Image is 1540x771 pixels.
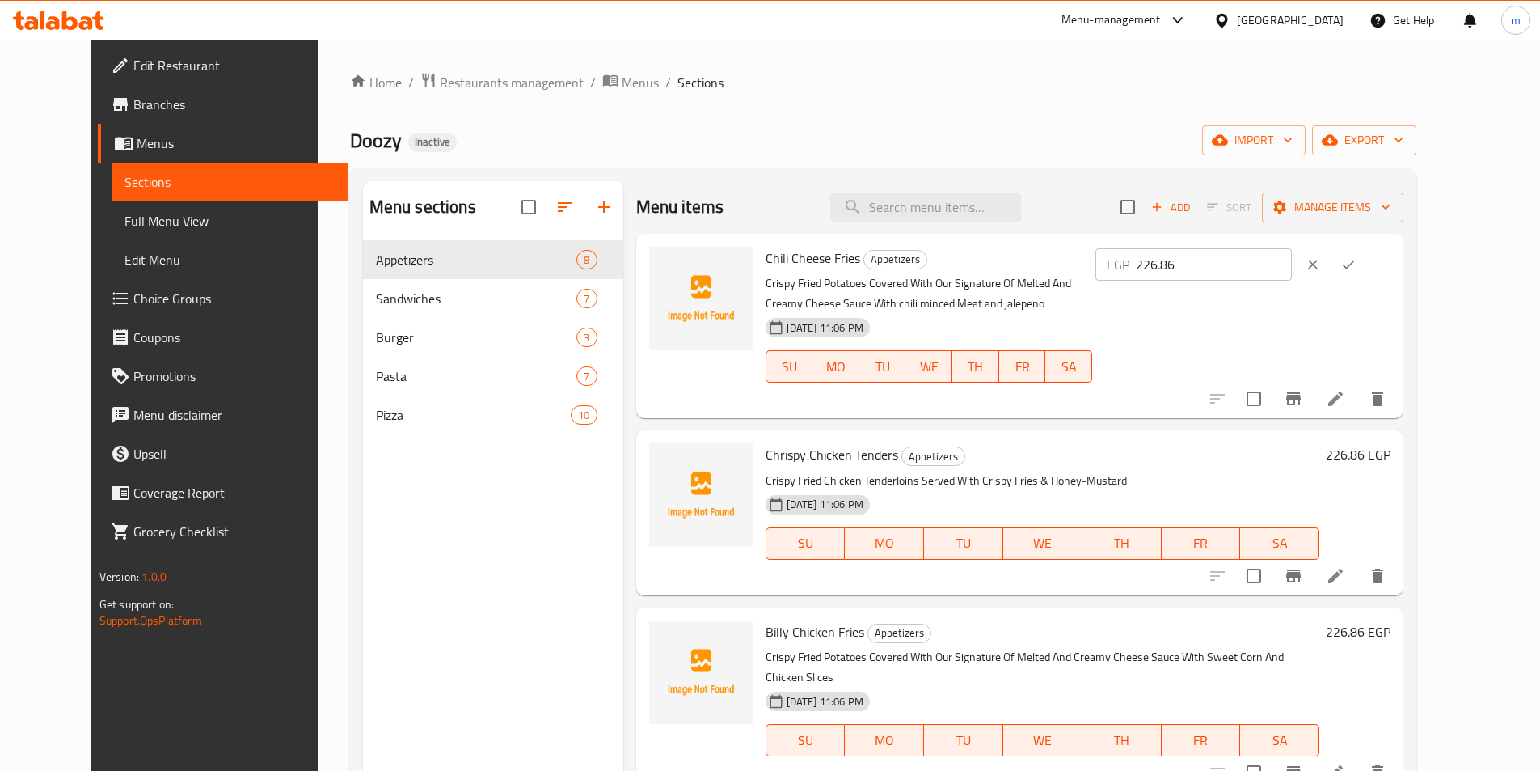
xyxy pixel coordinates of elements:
[408,73,414,92] li: /
[1274,557,1313,595] button: Branch-specific-item
[1168,729,1234,752] span: FR
[864,250,926,269] span: Appetizers
[1082,527,1162,560] button: TH
[98,512,348,551] a: Grocery Checklist
[1326,443,1390,466] h6: 226.86 EGP
[363,279,623,318] div: Sandwiches7
[363,234,623,441] nav: Menu sections
[376,366,577,386] div: Pasta
[1061,11,1161,30] div: Menu-management
[812,350,859,383] button: MO
[930,729,997,752] span: TU
[576,289,597,308] div: items
[420,72,584,93] a: Restaurants management
[1237,382,1271,416] span: Select to update
[376,250,577,269] div: Appetizers
[819,355,853,379] span: MO
[1247,729,1313,752] span: SA
[766,527,846,560] button: SU
[1295,247,1331,282] button: clear
[1237,11,1344,29] div: [GEOGRAPHIC_DATA]
[1240,724,1319,756] button: SA
[577,330,596,345] span: 3
[912,355,946,379] span: WE
[1262,193,1403,222] button: Manage items
[1136,248,1292,281] input: Please enter price
[1052,355,1086,379] span: SA
[1162,724,1241,756] button: FR
[1326,621,1390,643] h6: 226.86 EGP
[133,366,335,386] span: Promotions
[999,350,1046,383] button: FR
[112,240,348,279] a: Edit Menu
[930,532,997,555] span: TU
[622,73,659,92] span: Menus
[959,355,993,379] span: TH
[830,193,1021,222] input: search
[363,357,623,396] div: Pasta7
[1240,527,1319,560] button: SA
[1358,557,1397,595] button: delete
[376,405,572,425] div: Pizza
[137,133,335,153] span: Menus
[363,240,623,279] div: Appetizers8
[1312,125,1416,155] button: export
[851,532,918,555] span: MO
[124,172,335,192] span: Sections
[512,190,546,224] span: Select all sections
[1326,566,1345,586] a: Edit menu item
[133,522,335,541] span: Grocery Checklist
[440,73,584,92] span: Restaurants management
[649,621,753,724] img: Billy Chicken Fries
[369,195,476,219] h2: Menu sections
[99,566,139,587] span: Version:
[952,350,999,383] button: TH
[1010,729,1076,752] span: WE
[665,73,671,92] li: /
[766,647,1320,688] p: Crispy Fried Potatoes Covered With Our Signature Of Melted And Creamy Cheese Sauce With Sweet Cor...
[576,328,597,347] div: items
[649,443,753,547] img: Chrispy Chicken Tenders
[363,318,623,357] div: Burger3
[851,729,918,752] span: MO
[133,483,335,502] span: Coverage Report
[1145,195,1196,220] button: Add
[1274,379,1313,418] button: Branch-specific-item
[577,291,596,307] span: 7
[868,624,930,642] span: Appetizers
[133,95,335,114] span: Branches
[98,46,348,85] a: Edit Restaurant
[1196,195,1262,220] span: Select section first
[845,527,924,560] button: MO
[766,620,864,644] span: Billy Chicken Fries
[1003,527,1082,560] button: WE
[571,405,597,425] div: items
[773,532,839,555] span: SU
[98,434,348,473] a: Upsell
[863,250,927,269] div: Appetizers
[1247,532,1313,555] span: SA
[636,195,724,219] h2: Menu items
[376,289,577,308] span: Sandwiches
[376,328,577,347] span: Burger
[124,211,335,231] span: Full Menu View
[859,350,906,383] button: TU
[1358,379,1397,418] button: delete
[780,694,870,710] span: [DATE] 11:06 PM
[577,369,596,384] span: 7
[845,724,924,756] button: MO
[902,447,964,466] span: Appetizers
[602,72,659,93] a: Menus
[677,73,724,92] span: Sections
[766,443,898,467] span: Chrispy Chicken Tenders
[1089,532,1155,555] span: TH
[350,72,1416,93] nav: breadcrumb
[766,724,846,756] button: SU
[1145,195,1196,220] span: Add item
[1325,130,1403,150] span: export
[350,122,402,159] span: Doozy
[1331,247,1366,282] button: ok
[1089,729,1155,752] span: TH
